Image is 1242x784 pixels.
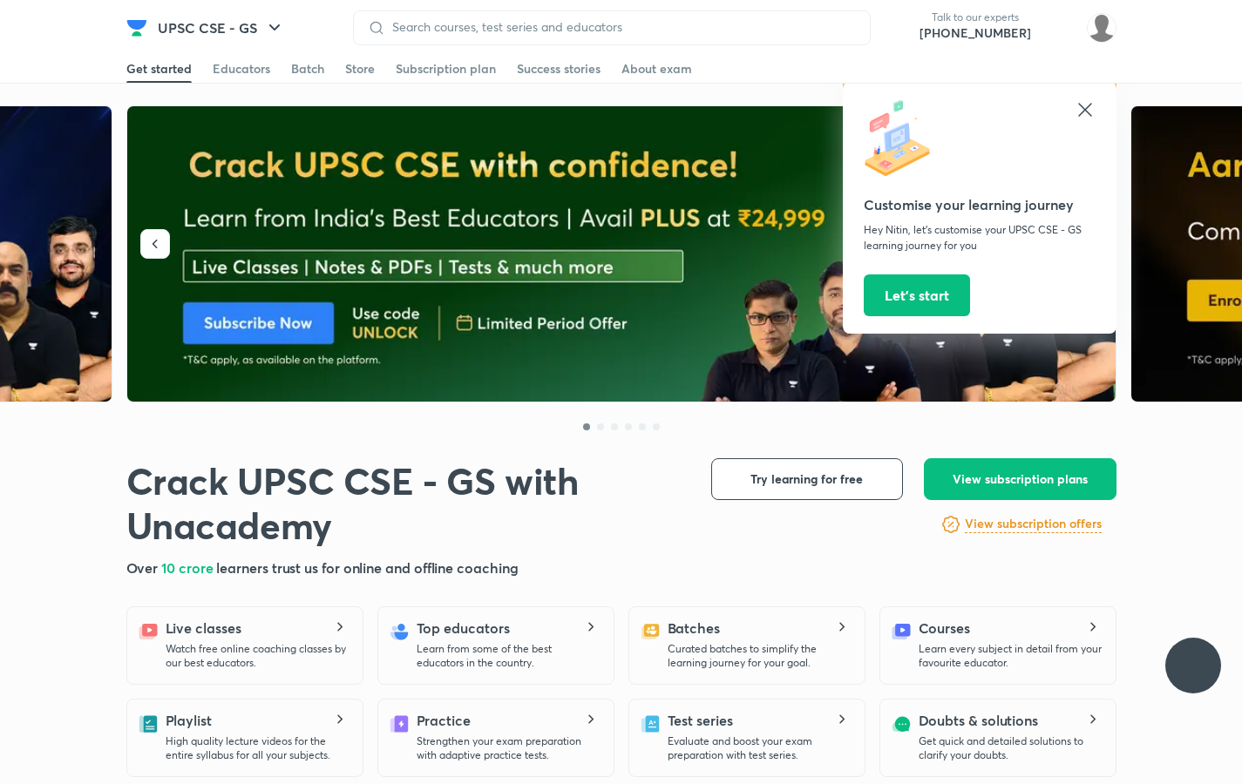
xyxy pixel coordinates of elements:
p: Hey Nitin, let’s customise your UPSC CSE - GS learning journey for you [864,222,1096,253]
span: 10 crore [161,558,216,577]
button: View subscription plans [924,458,1116,500]
button: Try learning for free [711,458,903,500]
img: call-us [885,10,920,45]
div: Success stories [517,60,601,78]
div: Educators [213,60,270,78]
a: Success stories [517,55,601,83]
p: Curated batches to simplify the learning journey for your goal. [668,642,851,670]
button: Let’s start [864,274,970,316]
h5: Live classes [166,618,241,639]
a: Batch [291,55,324,83]
p: Watch free online coaching classes by our best educators. [166,642,349,670]
h5: Practice [417,710,471,731]
img: Company Logo [126,17,147,38]
button: UPSC CSE - GS [147,10,295,45]
div: Subscription plan [396,60,496,78]
p: Learn from some of the best educators in the country. [417,642,600,670]
img: ttu [1183,655,1204,676]
img: avatar [1045,14,1073,42]
h5: Playlist [166,710,212,731]
a: About exam [621,55,692,83]
div: Batch [291,60,324,78]
a: View subscription offers [965,514,1102,535]
h5: Courses [919,618,970,639]
a: Educators [213,55,270,83]
div: Get started [126,60,192,78]
h1: Crack UPSC CSE - GS with Unacademy [126,458,683,548]
div: About exam [621,60,692,78]
h5: Test series [668,710,733,731]
a: Get started [126,55,192,83]
p: Strengthen your exam preparation with adaptive practice tests. [417,734,600,762]
p: High quality lecture videos for the entire syllabus for all your subjects. [166,734,349,762]
a: Subscription plan [396,55,496,83]
p: Learn every subject in detail from your favourite educator. [919,642,1102,670]
p: Evaluate and boost your exam preparation with test series. [668,734,851,762]
h5: Batches [668,618,720,639]
span: learners trust us for online and offline coaching [216,558,518,577]
input: Search courses, test series and educators [385,20,856,34]
a: [PHONE_NUMBER] [920,24,1031,42]
h5: Doubts & solutions [919,710,1039,731]
h5: Top educators [417,618,510,639]
a: Store [345,55,375,83]
div: Store [345,60,375,78]
p: Talk to our experts [920,10,1031,24]
span: Try learning for free [750,470,863,488]
img: icon [864,99,942,178]
span: Over [126,558,162,577]
h5: Customise your learning journey [864,194,1096,215]
img: Nitin Sharma [1087,13,1116,43]
p: Get quick and detailed solutions to clarify your doubts. [919,734,1102,762]
span: View subscription plans [953,470,1088,488]
h6: View subscription offers [965,515,1102,533]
